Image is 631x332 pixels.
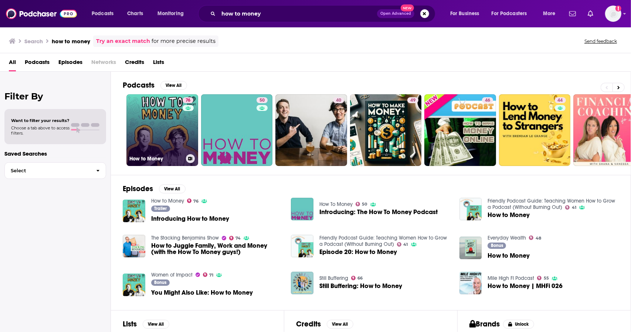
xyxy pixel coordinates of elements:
[58,56,82,71] span: Episodes
[407,97,418,103] a: 49
[450,9,479,19] span: For Business
[159,184,186,193] button: View All
[92,9,113,19] span: Podcasts
[296,319,353,329] a: CreditsView All
[4,91,106,102] h2: Filter By
[362,203,367,206] span: 50
[125,56,144,71] a: Credits
[154,280,166,285] span: Bonus
[291,198,313,220] img: Introducing: The How To Money Podcast
[491,243,503,248] span: Bonus
[424,94,496,166] a: 46
[91,56,116,71] span: Networks
[203,272,214,277] a: 71
[487,8,538,20] button: open menu
[151,235,219,241] a: The Stacking Benjamins Show
[565,205,576,210] a: 41
[319,249,397,255] a: Episode 20: How to Money
[4,162,106,179] button: Select
[488,283,563,289] a: How to Money | MHFi 026
[537,276,549,280] a: 55
[333,97,344,103] a: 40
[529,236,541,240] a: 48
[291,272,313,294] a: Still Buffering: How to Money
[605,6,621,22] img: User Profile
[401,4,414,11] span: New
[9,56,16,71] a: All
[327,320,353,329] button: View All
[605,6,621,22] button: Show profile menu
[291,235,313,257] img: Episode 20: How to Money
[459,272,482,294] img: How to Money | MHFi 026
[259,97,265,104] span: 50
[319,275,348,281] a: Still Buffering
[25,56,50,71] a: Podcasts
[143,320,169,329] button: View All
[151,289,253,296] a: You Might Also Like: How to Money
[605,6,621,22] span: Logged in as CaveHenricks
[52,38,90,45] h3: how to money
[488,235,526,241] a: Everyday Wealth
[566,7,579,20] a: Show notifications dropdown
[129,156,183,162] h3: How to Money
[123,319,137,329] h2: Lists
[218,8,377,20] input: Search podcasts, credits, & more...
[536,237,541,240] span: 48
[544,277,549,280] span: 55
[123,200,145,222] img: Introducing How to Money
[123,274,145,296] img: You Might Also Like: How to Money
[503,320,535,329] button: Unlock
[488,212,530,218] span: How to Money
[488,198,615,210] a: Friendly Podcast Guide: Teaching Women How to Grow a Podcast (Without Burning Out)
[11,125,69,136] span: Choose a tab above to access filters.
[123,81,187,90] a: PodcastsView All
[358,277,363,280] span: 66
[123,184,153,193] h2: Episodes
[469,319,500,329] h2: Brands
[151,198,184,204] a: How to Money
[585,7,596,20] a: Show notifications dropdown
[153,56,164,71] a: Lists
[122,8,147,20] a: Charts
[193,200,199,203] span: 76
[319,201,353,207] a: How To Money
[11,118,69,123] span: Want to filter your results?
[151,216,229,222] span: Introducing How to Money
[485,97,490,104] span: 46
[209,274,213,277] span: 71
[492,9,527,19] span: For Podcasters
[201,94,273,166] a: 50
[488,275,534,281] a: Mile High FI Podcast
[555,97,566,103] a: 44
[257,97,268,103] a: 50
[157,9,184,19] span: Monitoring
[488,253,530,259] span: How to Money
[5,168,90,173] span: Select
[151,243,282,255] span: How to Juggle Family, Work and Money (with the How To Money guys!)
[410,97,415,104] span: 49
[319,283,402,289] span: Still Buffering: How to Money
[24,38,43,45] h3: Search
[482,97,493,103] a: 46
[319,209,438,215] span: Introducing: The How To Money Podcast
[6,7,77,21] a: Podchaser - Follow, Share and Rate Podcasts
[558,97,563,104] span: 44
[127,9,143,19] span: Charts
[152,8,193,20] button: open menu
[151,272,193,278] a: Women of Impact
[459,198,482,220] img: How to Money
[380,12,411,16] span: Open Advanced
[404,243,408,246] span: 41
[154,206,167,211] span: Trailer
[296,319,321,329] h2: Credits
